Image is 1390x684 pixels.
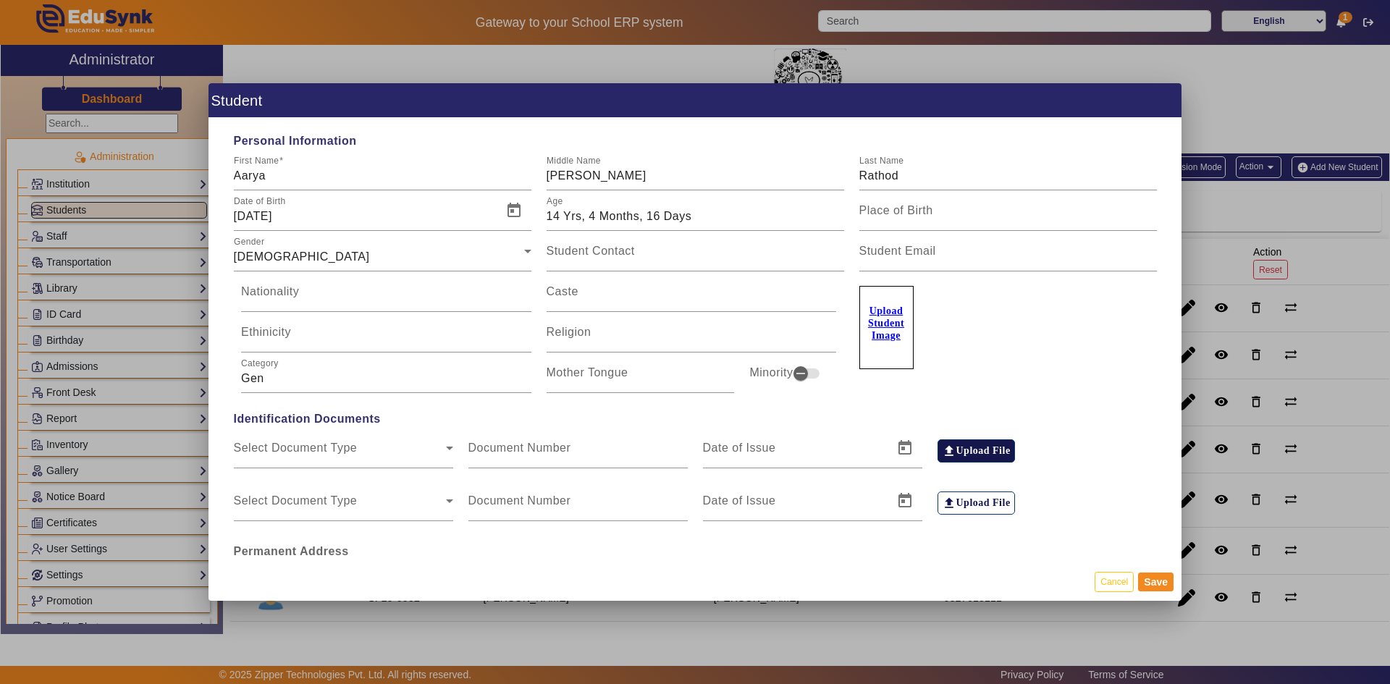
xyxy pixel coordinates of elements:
label: Upload File [938,491,1015,515]
mat-label: Religion [547,326,591,338]
span: [DEMOGRAPHIC_DATA] [234,250,370,263]
mat-label: Gender [234,237,264,247]
button: Open calendar [888,484,922,518]
mat-label: Ethinicity [241,326,291,338]
h1: Student [208,83,1181,117]
input: Student Email [859,248,1157,266]
mat-label: Category [241,359,279,368]
mat-label: Mother Tongue [547,366,628,379]
input: Middle Name [547,167,844,185]
input: Religion [547,329,837,347]
mat-label: Caste [547,285,578,297]
mat-label: Date of Issue [703,442,776,454]
span: Identification Documents [226,410,1164,428]
mat-label: Date of Issue [703,494,776,507]
mat-label: Student Contact [547,245,635,257]
input: Mother Tongue [547,370,735,387]
mat-label: Place of Birth [859,204,933,216]
mat-label: Age [547,197,563,206]
span: Select Document Type [234,498,446,515]
button: Open calendar [888,431,922,465]
input: Caste [547,289,837,306]
span: Select Document Type [234,445,446,463]
button: Save [1138,573,1174,591]
u: Upload Student Image [868,305,904,341]
input: Ethinicity [241,329,531,347]
button: Open calendar [497,193,531,228]
label: Upload File [938,439,1015,463]
input: Student Contact [547,248,844,266]
mat-label: Select Document Type [234,442,358,454]
input: Nationality [241,289,531,306]
input: Date of Issue [703,445,885,463]
mat-label: Nationality [241,285,299,297]
input: Category [241,370,531,387]
input: Place of Birth [859,208,1157,225]
mat-label: Last Name [859,156,903,166]
input: Age [547,208,844,225]
b: Permanent Address [234,545,349,557]
mat-label: Middle Name [547,156,601,166]
mat-label: Student Email [859,245,936,257]
input: Date of Birth [234,208,494,225]
mat-label: Minority [749,364,793,381]
mat-label: Date of Birth [234,197,286,206]
mat-label: Document Number [468,442,571,454]
mat-label: Select Document Type [234,494,358,507]
mat-label: Document Number [468,494,571,507]
input: First Name* [234,167,531,185]
input: Document Number [468,445,688,463]
mat-label: First Name [234,156,279,166]
button: Cancel [1095,572,1134,591]
mat-icon: file_upload [942,496,956,510]
span: Personal Information [226,132,1164,150]
input: Date of Issue [703,498,885,515]
mat-icon: file_upload [942,444,956,458]
input: Last Name [859,167,1157,185]
input: Document Number [468,498,688,515]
